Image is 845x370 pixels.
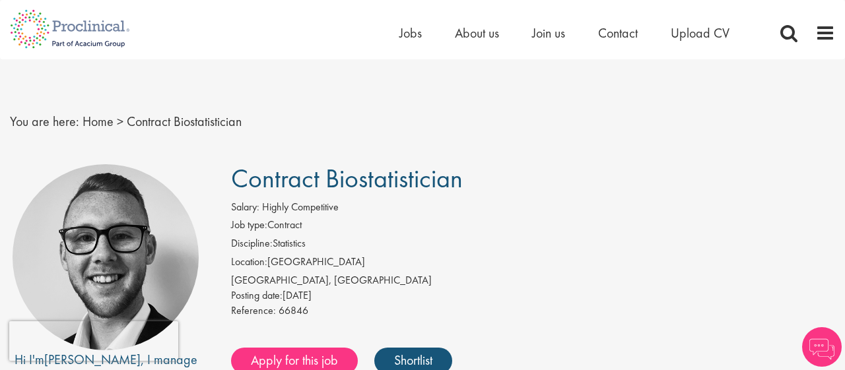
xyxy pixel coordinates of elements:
a: Jobs [399,24,422,42]
a: breadcrumb link [83,113,114,130]
img: imeage of recruiter George Breen [13,164,199,350]
iframe: reCAPTCHA [9,321,178,361]
a: About us [455,24,499,42]
li: [GEOGRAPHIC_DATA] [231,255,835,273]
a: [PERSON_NAME] [44,351,141,368]
span: Contract Biostatistician [127,113,242,130]
label: Discipline: [231,236,273,251]
img: Chatbot [802,327,842,367]
label: Reference: [231,303,276,319]
span: Posting date: [231,288,283,302]
a: Join us [532,24,565,42]
div: [DATE] [231,288,835,303]
label: Salary: [231,200,259,215]
span: Highly Competitive [262,200,339,214]
span: > [117,113,123,130]
span: You are here: [10,113,79,130]
span: 66846 [279,303,308,317]
a: Upload CV [671,24,729,42]
li: Statistics [231,236,835,255]
a: Contact [598,24,638,42]
label: Location: [231,255,267,270]
div: [GEOGRAPHIC_DATA], [GEOGRAPHIC_DATA] [231,273,835,288]
li: Contract [231,218,835,236]
label: Job type: [231,218,267,233]
span: Contract Biostatistician [231,162,463,195]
